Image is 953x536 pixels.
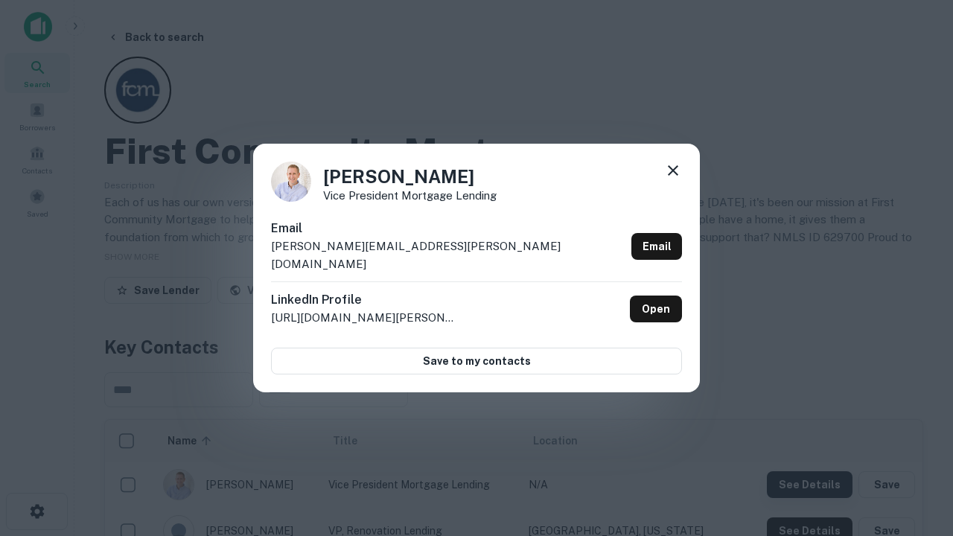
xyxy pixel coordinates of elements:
a: Open [630,296,682,322]
iframe: Chat Widget [879,369,953,441]
p: Vice President Mortgage Lending [323,190,497,201]
h6: Email [271,220,625,237]
a: Email [631,233,682,260]
p: [PERSON_NAME][EMAIL_ADDRESS][PERSON_NAME][DOMAIN_NAME] [271,237,625,272]
h4: [PERSON_NAME] [323,163,497,190]
button: Save to my contacts [271,348,682,374]
p: [URL][DOMAIN_NAME][PERSON_NAME] [271,309,457,327]
h6: LinkedIn Profile [271,291,457,309]
img: 1520878720083 [271,162,311,202]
